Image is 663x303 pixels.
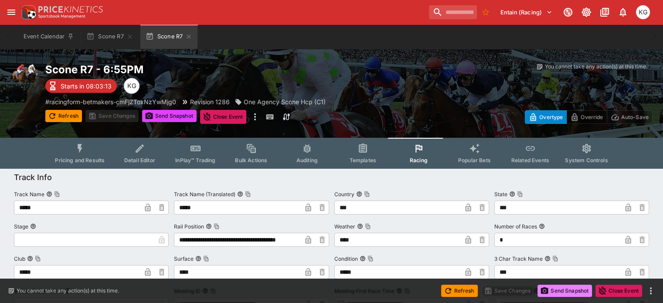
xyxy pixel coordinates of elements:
[18,24,79,49] button: Event Calendar
[195,255,201,262] button: SurfaceCopy To Clipboard
[140,24,197,49] button: Scone R7
[565,157,608,163] span: System Controls
[14,255,25,262] p: Club
[250,110,260,124] button: more
[237,191,243,197] button: Track Name (Translated)Copy To Clipboard
[81,24,138,49] button: Scone R7
[124,157,155,163] span: Detail Editor
[27,255,33,262] button: ClubCopy To Clipboard
[615,4,631,20] button: Notifications
[142,110,197,122] button: Send Snapshot
[174,255,194,262] p: Surface
[45,97,176,106] p: Copy To Clipboard
[235,97,326,106] div: One Agency Scone Hcp (C1)
[214,223,220,229] button: Copy To Clipboard
[525,110,653,124] div: Start From
[621,112,649,122] p: Auto-Save
[544,255,551,262] button: 3 Char Track NameCopy To Clipboard
[494,255,543,262] p: 3 Char Track Name
[517,191,523,197] button: Copy To Clipboard
[410,157,428,163] span: Racing
[206,223,212,229] button: Rail PositionCopy To Clipboard
[494,191,507,198] p: State
[14,223,28,230] p: Stage
[61,82,112,91] p: Starts in 08:03:13
[55,157,105,163] span: Pricing and Results
[552,255,558,262] button: Copy To Clipboard
[244,97,326,106] p: One Agency Scone Hcp (C1)
[479,5,493,19] button: No Bookmarks
[10,63,38,91] img: horse_racing.png
[607,110,653,124] button: Auto-Save
[200,110,247,124] button: Close Event
[17,287,119,295] p: You cannot take any action(s) at this time.
[357,223,363,229] button: WeatherCopy To Clipboard
[38,6,103,13] img: PriceKinetics
[509,191,515,197] button: StateCopy To Clipboard
[566,110,607,124] button: Override
[46,191,52,197] button: Track NameCopy To Clipboard
[174,191,235,198] p: Track Name (Translated)
[646,286,656,296] button: more
[511,157,549,163] span: Related Events
[525,110,567,124] button: Overtype
[539,223,545,229] button: Number of Races
[190,97,230,106] p: Revision 1286
[203,255,209,262] button: Copy To Clipboard
[124,78,139,94] div: Kevin Gutschlag
[560,4,576,20] button: Connected to PK
[334,255,358,262] p: Condition
[578,4,594,20] button: Toggle light/dark mode
[595,285,642,297] button: Close Event
[245,191,251,197] button: Copy To Clipboard
[334,191,354,198] p: Country
[545,63,647,71] p: You cannot take any action(s) at this time.
[364,191,370,197] button: Copy To Clipboard
[45,110,82,122] button: Refresh
[633,3,653,22] button: Kevin Gutschlag
[38,14,85,18] img: Sportsbook Management
[174,223,204,230] p: Rail Position
[367,255,374,262] button: Copy To Clipboard
[296,157,318,163] span: Auditing
[19,3,37,21] img: PriceKinetics Logo
[636,5,650,19] div: Kevin Gutschlag
[539,112,563,122] p: Overtype
[3,4,19,20] button: open drawer
[35,255,41,262] button: Copy To Clipboard
[356,191,362,197] button: CountryCopy To Clipboard
[54,191,60,197] button: Copy To Clipboard
[494,223,537,230] p: Number of Races
[48,138,615,169] div: Event type filters
[45,63,400,76] h2: Copy To Clipboard
[14,191,44,198] p: Track Name
[30,223,36,229] button: Stage
[537,285,592,297] button: Send Snapshot
[458,157,491,163] span: Popular Bets
[581,112,603,122] p: Override
[597,4,612,20] button: Documentation
[360,255,366,262] button: ConditionCopy To Clipboard
[350,157,376,163] span: Templates
[441,285,478,297] button: Refresh
[365,223,371,229] button: Copy To Clipboard
[235,157,267,163] span: Bulk Actions
[175,157,215,163] span: InPlay™ Trading
[14,172,52,182] h5: Track Info
[429,5,477,19] input: search
[334,223,355,230] p: Weather
[495,5,558,19] button: Select Tenant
